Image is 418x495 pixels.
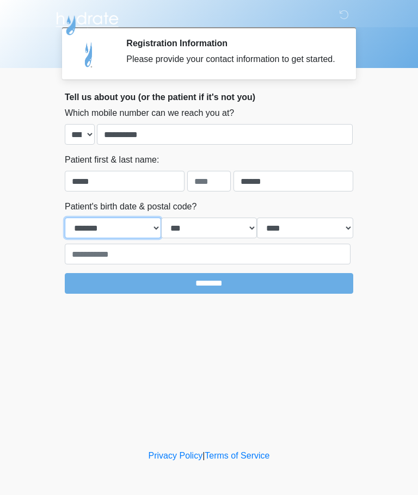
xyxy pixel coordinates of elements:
[65,92,353,102] h2: Tell us about you (or the patient if it's not you)
[149,451,203,460] a: Privacy Policy
[126,53,337,66] div: Please provide your contact information to get started.
[65,200,196,213] label: Patient's birth date & postal code?
[73,38,106,71] img: Agent Avatar
[54,8,120,36] img: Hydrate IV Bar - Arcadia Logo
[65,153,159,166] label: Patient first & last name:
[65,107,234,120] label: Which mobile number can we reach you at?
[205,451,269,460] a: Terms of Service
[202,451,205,460] a: |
